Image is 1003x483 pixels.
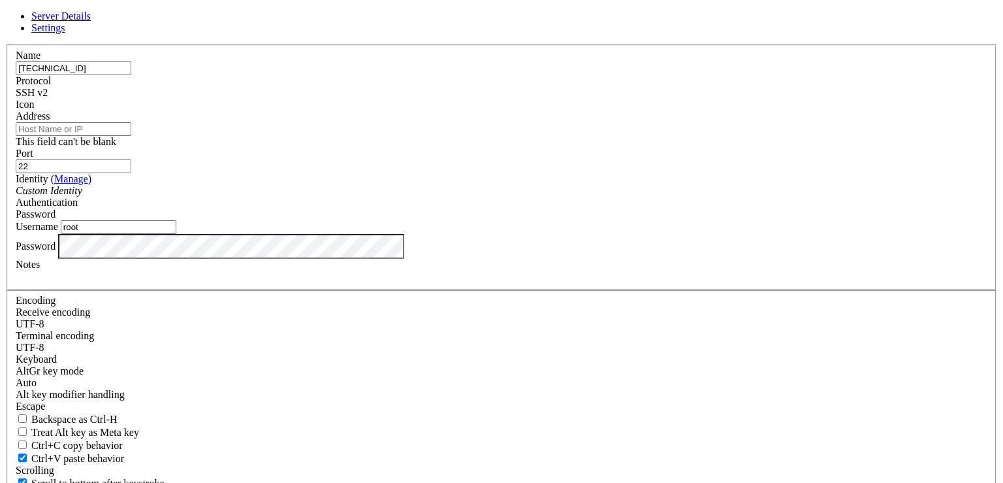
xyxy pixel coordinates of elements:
div: UTF-8 [16,318,987,330]
label: If true, the backspace should send BS ('\x08', aka ^H). Otherwise the backspace key should send '... [16,414,118,425]
span: Backspace as Ctrl-H [31,414,118,425]
label: Icon [16,99,34,110]
label: Encoding [16,295,56,306]
label: Notes [16,259,40,270]
label: Name [16,50,40,61]
span: UTF-8 [16,342,44,353]
input: Treat Alt key as Meta key [18,427,27,436]
label: Whether the Alt key acts as a Meta key or as a distinct Alt key. [16,427,139,438]
a: Server Details [31,10,91,22]
label: Identity [16,173,91,184]
label: Protocol [16,75,51,86]
i: Custom Identity [16,185,82,196]
label: Controls how the Alt key is handled. Escape: Send an ESC prefix. 8-Bit: Add 128 to the typed char... [16,389,125,400]
label: Username [16,221,58,232]
label: Password [16,240,56,251]
span: Ctrl+V paste behavior [31,453,124,464]
label: Scrolling [16,465,54,476]
label: The default terminal encoding. ISO-2022 enables character map translations (like graphics maps). ... [16,330,94,341]
label: Authentication [16,197,78,208]
span: Ctrl+C copy behavior [31,440,123,451]
div: SSH v2 [16,87,987,99]
label: Keyboard [16,354,57,365]
input: Server Name [16,61,131,75]
label: Port [16,148,33,159]
div: Escape [16,401,987,412]
input: Ctrl+V paste behavior [18,454,27,462]
div: UTF-8 [16,342,987,354]
span: ( ) [51,173,91,184]
label: Address [16,110,50,122]
span: Auto [16,377,37,388]
label: Ctrl-C copies if true, send ^C to host if false. Ctrl-Shift-C sends ^C to host if true, copies if... [16,440,123,451]
span: UTF-8 [16,318,44,329]
a: Settings [31,22,65,33]
label: Set the expected encoding for data received from the host. If the encodings do not match, visual ... [16,307,90,318]
input: Login Username [61,220,176,234]
span: Escape [16,401,45,412]
span: Password [16,208,56,220]
label: Set the expected encoding for data received from the host. If the encodings do not match, visual ... [16,365,84,376]
input: Ctrl+C copy behavior [18,441,27,449]
input: Host Name or IP [16,122,131,136]
div: Password [16,208,987,220]
input: Port Number [16,159,131,173]
div: This field can't be blank [16,136,987,148]
div: Auto [16,377,987,389]
span: SSH v2 [16,87,48,98]
label: Ctrl+V pastes if true, sends ^V to host if false. Ctrl+Shift+V sends ^V to host if true, pastes i... [16,453,124,464]
div: Custom Identity [16,185,987,197]
a: Manage [54,173,88,184]
input: Backspace as Ctrl-H [18,414,27,423]
span: Treat Alt key as Meta key [31,427,139,438]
